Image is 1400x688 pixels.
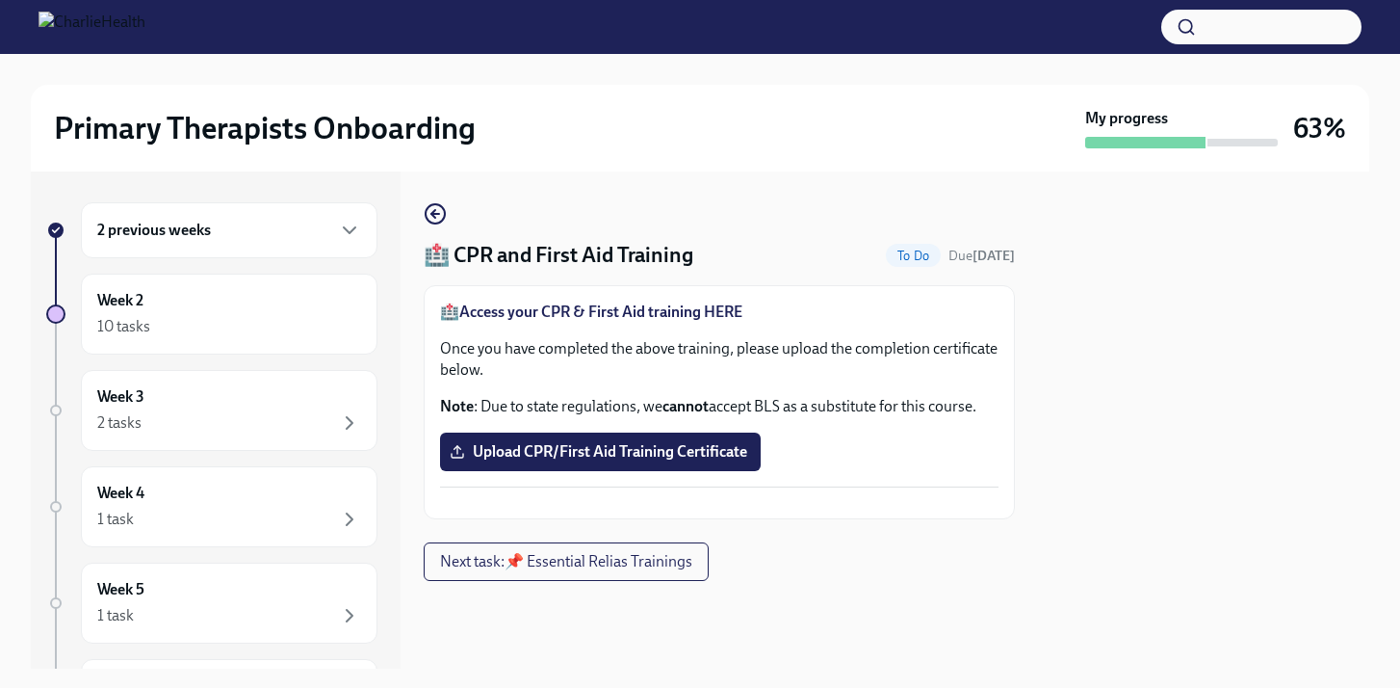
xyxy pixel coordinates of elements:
[46,274,377,355] a: Week 210 tasks
[97,605,134,626] div: 1 task
[97,412,142,434] div: 2 tasks
[886,249,941,263] span: To Do
[459,303,742,321] a: Access your CPR & First Aid training HERE
[1293,111,1346,146] h3: 63%
[440,302,998,323] p: 🏥
[97,483,144,504] h6: Week 4
[424,241,693,270] h4: 🏥 CPR and First Aid Training
[97,316,150,337] div: 10 tasks
[39,12,145,42] img: CharlieHealth
[46,563,377,644] a: Week 51 task
[948,248,1015,264] span: Due
[46,370,377,451] a: Week 32 tasks
[97,290,143,311] h6: Week 2
[97,220,211,241] h6: 2 previous weeks
[440,338,998,381] p: Once you have completed the above training, please upload the completion certificate below.
[46,466,377,547] a: Week 41 task
[662,397,709,415] strong: cannot
[440,396,998,417] p: : Due to state regulations, we accept BLS as a substitute for this course.
[440,552,692,571] span: Next task : 📌 Essential Relias Trainings
[424,542,709,581] button: Next task:📌 Essential Relias Trainings
[440,433,761,471] label: Upload CPR/First Aid Training Certificate
[1085,108,1168,129] strong: My progress
[54,109,476,147] h2: Primary Therapists Onboarding
[972,248,1015,264] strong: [DATE]
[97,579,144,600] h6: Week 5
[97,386,144,408] h6: Week 3
[81,202,377,258] div: 2 previous weeks
[948,247,1015,265] span: August 16th, 2025 09:00
[97,509,134,530] div: 1 task
[440,397,474,415] strong: Note
[454,442,747,462] span: Upload CPR/First Aid Training Certificate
